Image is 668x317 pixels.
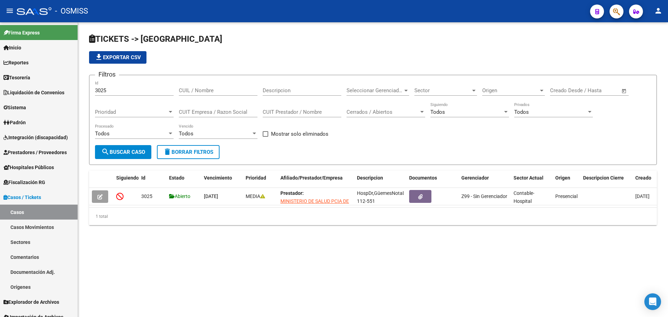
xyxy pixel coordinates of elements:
input: Fecha fin [584,87,618,94]
span: Contable-Hospital [514,190,534,204]
span: Casos / Tickets [3,193,41,201]
button: Buscar Caso [95,145,151,159]
span: [DATE] [635,193,650,199]
mat-icon: delete [163,148,172,156]
span: Descripcion Cierre [583,175,624,181]
span: Exportar CSV [95,54,141,61]
span: Liquidación de Convenios [3,89,64,96]
h3: Filtros [95,70,119,79]
span: Prioridad [246,175,266,181]
span: Origen [555,175,570,181]
div: 1 total [89,208,657,225]
span: Todos [430,109,445,115]
button: Open calendar [620,87,628,95]
span: Inicio [3,44,21,51]
span: Gerenciador [461,175,489,181]
span: Origen [482,87,539,94]
span: Documentos [409,175,437,181]
span: [DATE] [204,193,218,199]
span: Siguiendo [116,175,139,181]
mat-icon: person [654,7,662,15]
span: Buscar Caso [101,149,145,155]
span: Todos [179,130,193,137]
datatable-header-cell: Gerenciador [459,171,511,193]
span: MEDIA [246,193,265,199]
span: Mostrar solo eliminados [271,130,328,138]
span: Sector [414,87,471,94]
datatable-header-cell: Estado [166,171,201,193]
datatable-header-cell: Origen [552,171,580,193]
span: Explorador de Archivos [3,298,59,306]
datatable-header-cell: Sector Actual [511,171,552,193]
span: Reportes [3,59,29,66]
span: Creado [635,175,651,181]
span: Tesorería [3,74,30,81]
datatable-header-cell: Descripcion Cierre [580,171,633,193]
span: Estado [169,175,184,181]
span: Afiliado/Prestador/Empresa [280,175,343,181]
datatable-header-cell: Afiliado/Prestador/Empresa [278,171,354,193]
datatable-header-cell: Prioridad [243,171,278,193]
span: Padrón [3,119,26,126]
span: Id [141,175,145,181]
span: Abierto [169,193,190,199]
span: - OSMISS [55,3,88,19]
mat-icon: menu [6,7,14,15]
span: Borrar Filtros [163,149,213,155]
span: Sector Actual [514,175,543,181]
span: Prioridad [95,109,167,115]
datatable-header-cell: Vencimiento [201,171,243,193]
span: Todos [514,109,529,115]
input: Fecha inicio [550,87,578,94]
strong: Prestador: [280,190,304,196]
span: Cerrados / Abiertos [347,109,419,115]
span: Todos [95,130,110,137]
span: Prestadores / Proveedores [3,149,67,156]
datatable-header-cell: Siguiendo [113,171,138,193]
span: Fiscalización RG [3,179,45,186]
div: Open Intercom Messenger [644,293,661,310]
span: MINISTERIO DE SALUD PCIA DE BS AS [280,198,349,212]
datatable-header-cell: Descripcion [354,171,406,193]
span: Firma Express [3,29,40,37]
mat-icon: file_download [95,53,103,61]
span: Hospitales Públicos [3,164,54,171]
button: Borrar Filtros [157,145,220,159]
span: Sistema [3,104,26,111]
span: Z99 - Sin Gerenciador [461,193,507,199]
span: HospDr,GüemesNotaDeCred 112-551 [357,190,418,204]
mat-icon: search [101,148,110,156]
datatable-header-cell: Documentos [406,171,459,193]
span: Vencimiento [204,175,232,181]
span: Integración (discapacidad) [3,134,68,141]
span: Descripcion [357,175,383,181]
button: Exportar CSV [89,51,146,64]
span: Seleccionar Gerenciador [347,87,403,94]
datatable-header-cell: Id [138,171,166,193]
span: TICKETS -> [GEOGRAPHIC_DATA] [89,34,222,44]
span: Presencial [555,193,578,199]
span: 3025 [141,193,152,199]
